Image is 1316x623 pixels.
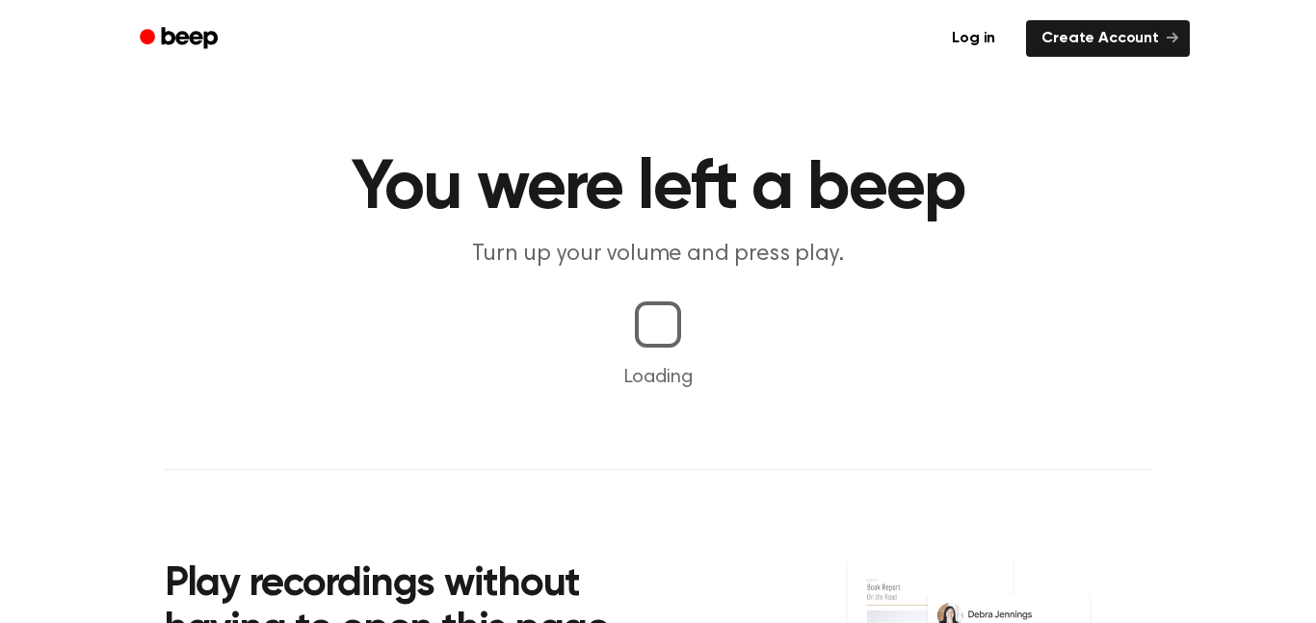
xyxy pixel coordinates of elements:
a: Log in [933,16,1014,61]
h1: You were left a beep [165,154,1151,223]
p: Loading [23,363,1293,392]
a: Create Account [1026,20,1190,57]
p: Turn up your volume and press play. [288,239,1028,271]
a: Beep [126,20,235,58]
